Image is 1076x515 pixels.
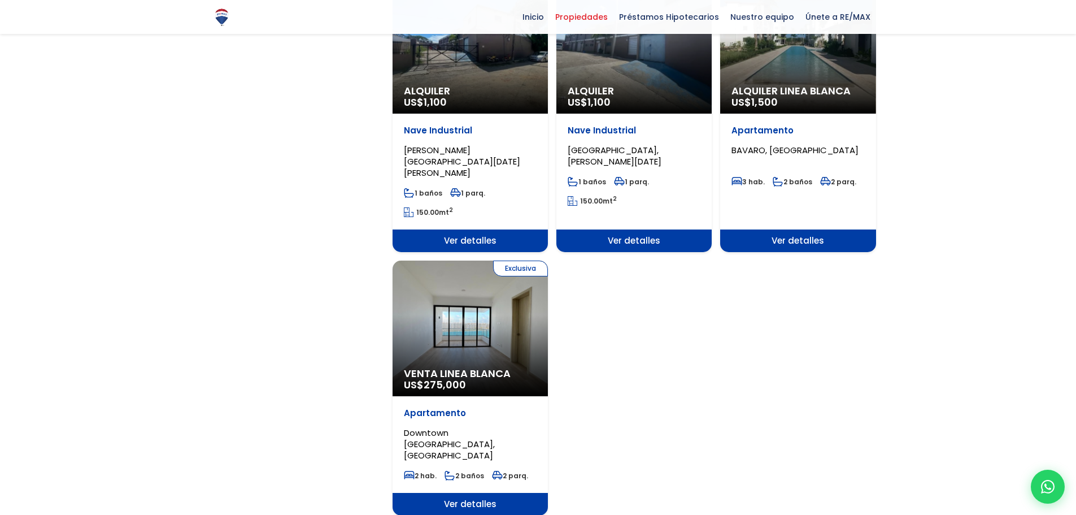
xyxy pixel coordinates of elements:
[731,95,778,109] span: US$
[773,177,812,187] span: 2 baños
[517,8,550,25] span: Inicio
[556,230,712,252] span: Ver detalles
[614,177,649,187] span: 1 parq.
[424,378,466,392] span: 275,000
[613,8,725,25] span: Préstamos Hipotecarios
[731,177,765,187] span: 3 hab.
[404,95,447,109] span: US$
[450,188,485,198] span: 1 parq.
[731,144,859,156] span: BAVARO, [GEOGRAPHIC_DATA]
[568,95,611,109] span: US$
[492,471,528,481] span: 2 parq.
[550,8,613,25] span: Propiedades
[404,408,537,419] p: Apartamento
[731,85,864,97] span: Alquiler Linea Blanca
[613,194,617,203] sup: 2
[212,7,232,27] img: Logo de REMAX
[568,177,606,187] span: 1 baños
[404,471,437,481] span: 2 hab.
[404,144,520,179] span: [PERSON_NAME][GEOGRAPHIC_DATA][DATE][PERSON_NAME]
[404,368,537,379] span: Venta Linea Blanca
[404,188,442,198] span: 1 baños
[404,427,495,461] span: Downtown [GEOGRAPHIC_DATA], [GEOGRAPHIC_DATA]
[587,95,611,109] span: 1,100
[393,230,548,252] span: Ver detalles
[568,144,661,167] span: [GEOGRAPHIC_DATA], [PERSON_NAME][DATE]
[731,125,864,136] p: Apartamento
[404,378,466,392] span: US$
[445,471,484,481] span: 2 baños
[800,8,876,25] span: Únete a RE/MAX
[493,261,548,276] span: Exclusiva
[568,125,700,136] p: Nave Industrial
[720,230,875,252] span: Ver detalles
[568,85,700,97] span: Alquiler
[404,85,537,97] span: Alquiler
[725,8,800,25] span: Nuestro equipo
[416,207,439,217] span: 150.00
[580,196,603,206] span: 150.00
[568,196,617,206] span: mt
[449,206,453,214] sup: 2
[404,125,537,136] p: Nave Industrial
[424,95,447,109] span: 1,100
[820,177,856,187] span: 2 parq.
[751,95,778,109] span: 1,500
[404,207,453,217] span: mt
